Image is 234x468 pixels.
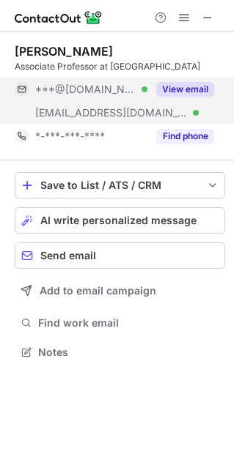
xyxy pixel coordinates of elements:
[38,346,219,359] span: Notes
[15,207,225,234] button: AI write personalized message
[15,342,225,363] button: Notes
[15,242,225,269] button: Send email
[38,316,219,330] span: Find work email
[35,106,188,119] span: [EMAIL_ADDRESS][DOMAIN_NAME]
[40,215,197,226] span: AI write personalized message
[15,278,225,304] button: Add to email campaign
[15,60,225,73] div: Associate Professor at [GEOGRAPHIC_DATA]
[40,285,156,297] span: Add to email campaign
[40,250,96,261] span: Send email
[15,9,103,26] img: ContactOut v5.3.10
[156,129,214,144] button: Reveal Button
[15,44,113,59] div: [PERSON_NAME]
[40,179,200,191] div: Save to List / ATS / CRM
[15,172,225,198] button: save-profile-one-click
[15,313,225,333] button: Find work email
[156,82,214,97] button: Reveal Button
[35,83,136,96] span: ***@[DOMAIN_NAME]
